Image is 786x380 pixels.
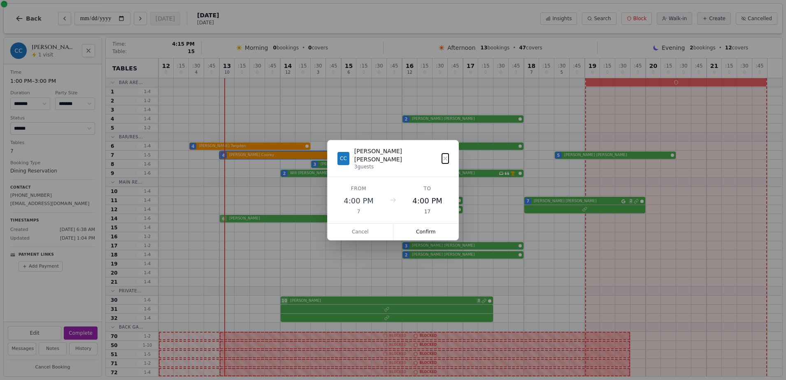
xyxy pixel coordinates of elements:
[406,195,449,207] div: 4:00 PM
[337,185,380,192] div: From
[393,224,459,240] button: Confirm
[337,208,380,215] div: 7
[354,147,442,163] div: [PERSON_NAME] [PERSON_NAME]
[337,195,380,207] div: 4:00 PM
[406,185,449,192] div: To
[354,163,442,170] div: 3 guests
[406,208,449,215] div: 17
[337,152,349,165] div: CC
[328,224,393,240] button: Cancel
